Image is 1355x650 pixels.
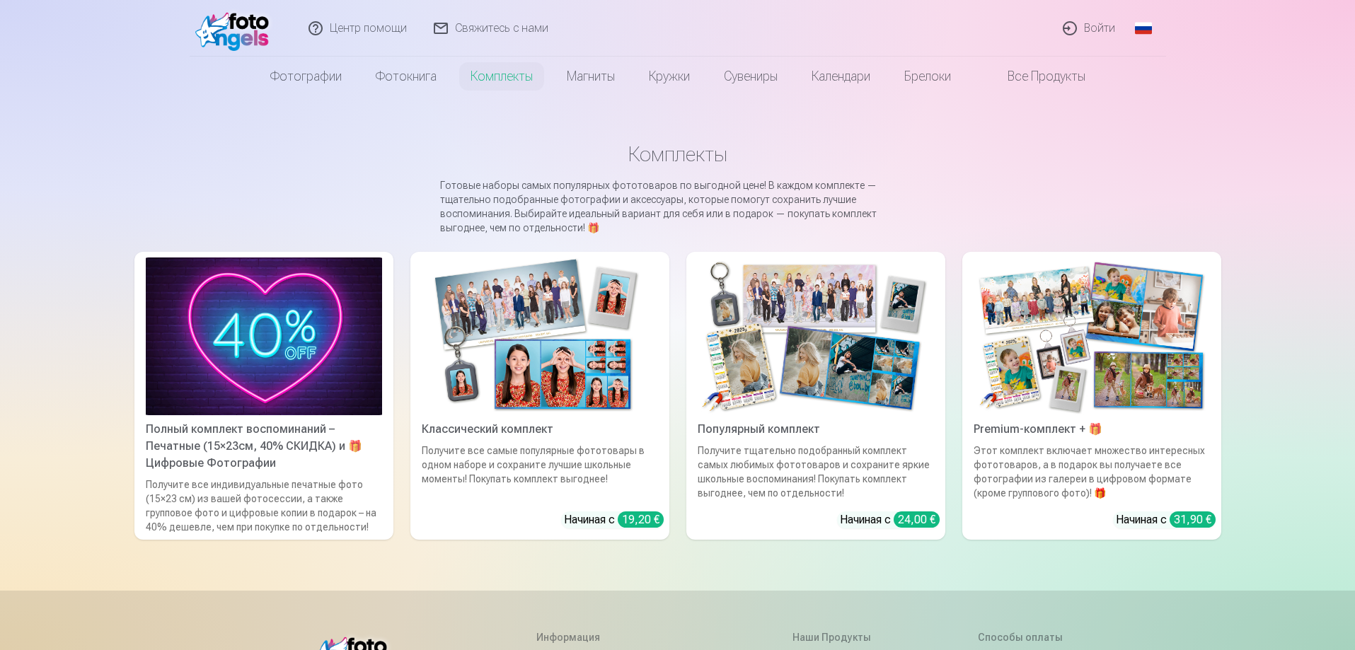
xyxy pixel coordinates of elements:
[550,57,632,96] a: Магниты
[195,6,277,51] img: /fa1
[1116,511,1216,528] div: Начиная с
[416,443,664,500] div: Получите все самые популярные фототовары в одном наборе и сохраните лучшие школьные моменты! Поку...
[968,57,1102,96] a: Все продукты
[968,421,1216,438] div: Premium-комплект + 🎁
[253,57,359,96] a: Фотографии
[968,443,1216,500] div: Этот комплект включает множество интересных фототоваров, а в подарок вы получаете все фотографии ...
[1170,511,1216,528] div: 31,90 €
[359,57,454,96] a: Фотокнига
[140,421,388,472] div: Полный комплект воспоминаний – Печатные (15×23см, 40% СКИДКА) и 🎁 Цифровые Фотографии
[564,511,664,528] div: Начиная с
[962,252,1221,540] a: Premium-комплект + 🎁 Premium-комплект + 🎁Этот комплект включает множество интересных фототоваров,...
[632,57,707,96] a: Кружки
[410,252,669,540] a: Классический комплектКлассический комплектПолучите все самые популярные фототовары в одном наборе...
[894,511,940,528] div: 24,00 €
[416,421,664,438] div: Классический комплект
[536,630,686,644] h5: Информация
[978,630,1063,644] h5: Способы оплаты
[134,252,393,540] a: Полный комплект воспоминаний – Печатные (15×23см, 40% СКИДКА) и 🎁 Цифровые ФотографииПолный компл...
[618,511,664,528] div: 19,20 €
[140,477,388,534] div: Получите все индивидуальные печатные фото (15×23 см) из вашей фотосессии, а также групповое фото ...
[440,178,916,235] p: Готовые наборы самых популярных фототоваров по выгодной цене! В каждом комплекте — тщательно подо...
[686,252,945,540] a: Популярный комплектПопулярный комплектПолучите тщательно подобранный комплект самых любимых фотот...
[974,257,1210,415] img: Premium-комплект + 🎁
[792,630,871,644] h5: Наши продукты
[707,57,795,96] a: Сувениры
[422,257,658,415] img: Классический комплект
[795,57,887,96] a: Календари
[692,421,940,438] div: Популярный комплект
[698,257,934,415] img: Популярный комплект
[146,141,1210,167] h1: Комплекты
[840,511,940,528] div: Начиная с
[887,57,968,96] a: Брелоки
[692,443,940,500] div: Получите тщательно подобранный комплект самых любимых фототоваров и сохраните яркие школьные восп...
[454,57,550,96] a: Комплекты
[146,257,382,415] img: Полный комплект воспоминаний – Печатные (15×23см, 40% СКИДКА) и 🎁 Цифровые Фотографии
